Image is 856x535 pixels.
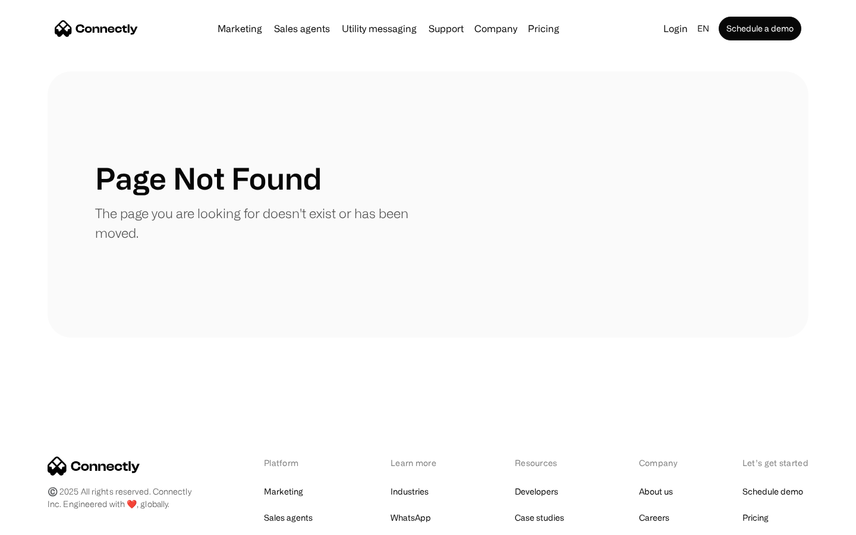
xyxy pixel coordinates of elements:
[639,457,681,469] div: Company
[269,24,335,33] a: Sales agents
[515,509,564,526] a: Case studies
[337,24,421,33] a: Utility messaging
[639,483,673,500] a: About us
[515,483,558,500] a: Developers
[515,457,577,469] div: Resources
[742,457,808,469] div: Let’s get started
[391,457,453,469] div: Learn more
[659,20,693,37] a: Login
[719,17,801,40] a: Schedule a demo
[95,160,322,196] h1: Page Not Found
[391,509,431,526] a: WhatsApp
[391,483,429,500] a: Industries
[264,457,329,469] div: Platform
[424,24,468,33] a: Support
[523,24,564,33] a: Pricing
[12,513,71,531] aside: Language selected: English
[697,20,709,37] div: en
[95,203,428,243] p: The page you are looking for doesn't exist or has been moved.
[264,483,303,500] a: Marketing
[24,514,71,531] ul: Language list
[474,20,517,37] div: Company
[639,509,669,526] a: Careers
[742,483,803,500] a: Schedule demo
[742,509,769,526] a: Pricing
[213,24,267,33] a: Marketing
[264,509,313,526] a: Sales agents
